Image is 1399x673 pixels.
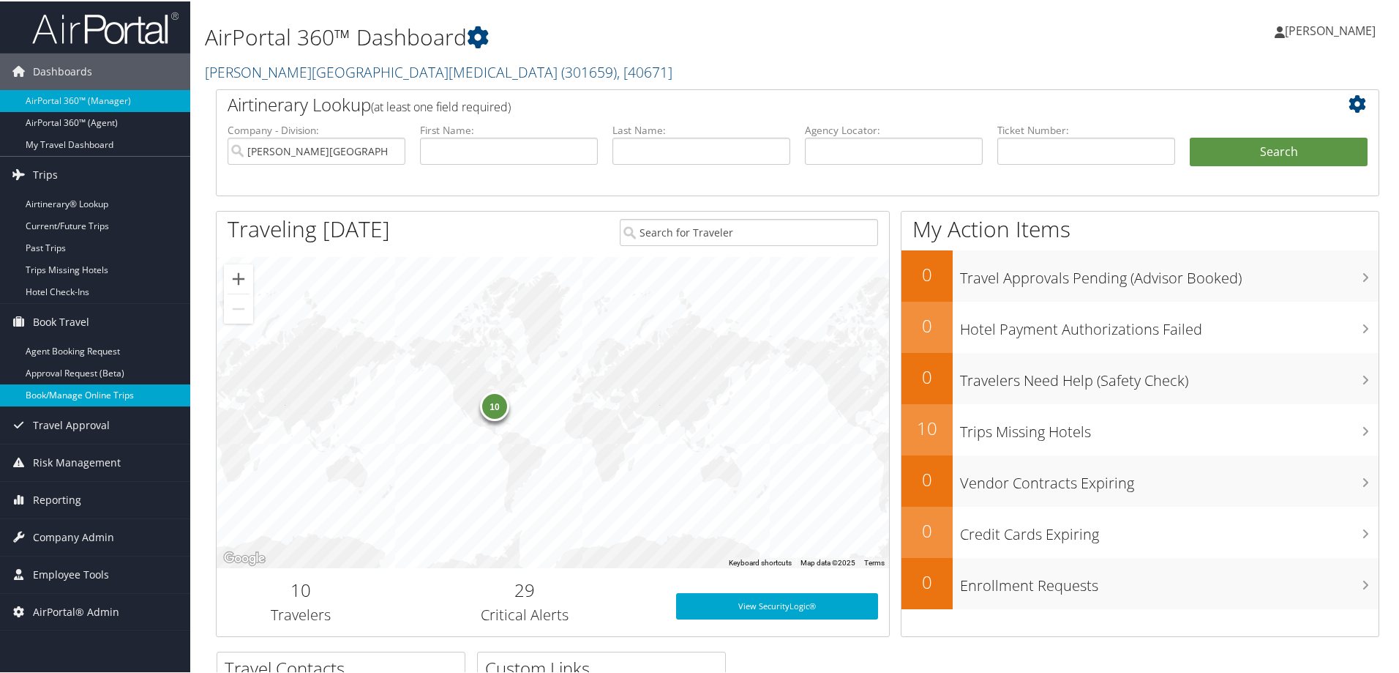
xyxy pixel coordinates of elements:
[901,403,1379,454] a: 10Trips Missing Hotels
[901,312,953,337] h2: 0
[997,122,1175,136] label: Ticket Number:
[420,122,598,136] label: First Name:
[901,568,953,593] h2: 0
[33,592,119,629] span: AirPortal® Admin
[33,480,81,517] span: Reporting
[960,259,1379,287] h3: Travel Approvals Pending (Advisor Booked)
[1285,21,1376,37] span: [PERSON_NAME]
[901,300,1379,352] a: 0Hotel Payment Authorizations Failed
[1190,136,1368,166] button: Search
[901,212,1379,243] h1: My Action Items
[396,576,654,601] h2: 29
[33,518,114,554] span: Company Admin
[480,390,509,420] div: 10
[224,293,253,322] button: Zoom out
[960,464,1379,492] h3: Vendor Contracts Expiring
[220,548,269,567] img: Google
[901,505,1379,557] a: 0Credit Cards Expiring
[33,406,110,442] span: Travel Approval
[228,576,374,601] h2: 10
[612,122,790,136] label: Last Name:
[205,21,995,51] h1: AirPortal 360™ Dashboard
[33,443,121,480] span: Risk Management
[805,122,983,136] label: Agency Locator:
[901,414,953,439] h2: 10
[228,603,374,624] h3: Travelers
[676,592,878,618] a: View SecurityLogic®
[960,362,1379,390] h3: Travelers Need Help (Safety Check)
[620,217,878,245] input: Search for Traveler
[901,557,1379,608] a: 0Enrollment Requests
[228,212,390,243] h1: Traveling [DATE]
[729,557,792,567] button: Keyboard shortcuts
[901,454,1379,505] a: 0Vendor Contracts Expiring
[901,249,1379,300] a: 0Travel Approvals Pending (Advisor Booked)
[901,261,953,286] h2: 0
[33,52,92,89] span: Dashboards
[220,548,269,567] a: Open this area in Google Maps (opens a new window)
[33,302,89,339] span: Book Travel
[864,557,885,565] a: Terms (opens in new tab)
[1275,7,1390,51] a: [PERSON_NAME]
[960,311,1379,338] h3: Hotel Payment Authorizations Failed
[33,155,58,192] span: Trips
[561,61,617,81] span: ( 301659 )
[33,555,109,592] span: Employee Tools
[228,91,1271,116] h2: Airtinerary Lookup
[901,363,953,388] h2: 0
[960,413,1379,441] h3: Trips Missing Hotels
[901,517,953,542] h2: 0
[960,516,1379,543] h3: Credit Cards Expiring
[617,61,672,81] span: , [ 40671 ]
[228,122,405,136] label: Company - Division:
[32,10,179,44] img: airportal-logo.png
[224,263,253,292] button: Zoom in
[960,567,1379,595] h3: Enrollment Requests
[205,61,672,81] a: [PERSON_NAME][GEOGRAPHIC_DATA][MEDICAL_DATA]
[396,603,654,624] h3: Critical Alerts
[800,557,855,565] span: Map data ©2025
[901,352,1379,403] a: 0Travelers Need Help (Safety Check)
[371,97,511,114] span: (at least one field required)
[901,466,953,491] h2: 0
